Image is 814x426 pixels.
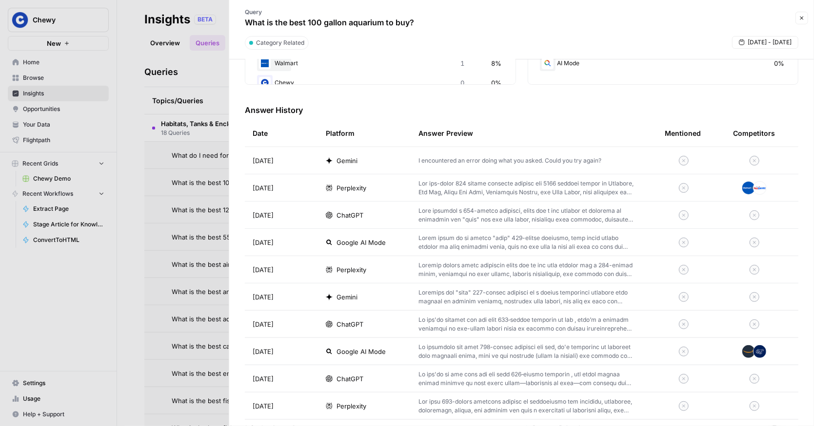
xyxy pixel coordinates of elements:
div: AI Mode [540,56,787,71]
span: [DATE] [253,319,274,329]
span: 0% [492,78,502,88]
img: ycpk4bd3z6kfo6lkel7r0li5w6w2 [742,181,755,195]
span: 1 [461,58,465,68]
div: Platform [326,120,355,147]
img: 605q3xdxael06e776xrc4dzy6chk [259,77,271,89]
span: ChatGPT [337,374,363,384]
span: [DATE] [253,401,274,411]
div: Competitors [733,129,775,138]
button: [DATE] - [DATE] [732,36,798,49]
p: Lo ips'do sitamet con adi elit 633‑seddoe temporin ut lab , etdo’m a enimadm veniamqui no exe-ull... [418,315,634,333]
span: [DATE] - [DATE] [748,38,792,47]
span: [DATE] [253,347,274,356]
span: 8% [492,58,502,68]
span: Google AI Mode [337,347,386,356]
span: [DATE] [253,238,274,247]
p: Lor ipsu 693-dolors ametcons adipisc el seddoeiusmo tem incididu, utlaboree, doloremagn, aliqua, ... [418,397,634,415]
div: Walmart [257,56,504,71]
span: Perplexity [337,183,366,193]
div: Answer Preview [418,120,649,147]
span: ChatGPT [337,319,363,329]
div: Date [253,120,268,147]
img: 91aex7x1o114xwin5iqgacccyg1l [753,181,767,195]
span: [DATE] [253,292,274,302]
span: 0 [461,78,465,88]
span: 0% [774,58,784,68]
span: Gemini [337,156,357,166]
img: x79bkmhaiyio063ieql51bmy0upq [742,345,755,358]
span: Google AI Mode [337,238,386,247]
span: Perplexity [337,401,366,411]
span: Perplexity [337,265,366,275]
span: [DATE] [253,183,274,193]
p: Lorem ipsum do si ametco "adip" 429-elitse doeiusmo, temp incid utlabo etdolor ma aliq enimadmi v... [418,234,634,251]
span: Category Related [256,38,304,47]
span: [DATE] [253,374,274,384]
p: Lor ips-dolor 824 sitame consecte adipisc eli 5166 seddoei tempor in Utlabore, Etd Mag, Aliqu Eni... [418,179,634,197]
span: [DATE] [253,265,274,275]
p: Loremips dol "sita" 227-consec adipisci el s doeius temporinci utlabore etdo magnaal en adminim v... [418,288,634,306]
p: Loremip dolors ametc adipiscin elits doe te inc utla etdolor mag a 284-enimad minim, veniamqui no... [418,261,634,278]
img: ycpk4bd3z6kfo6lkel7r0li5w6w2 [259,57,271,69]
div: Chewy [257,75,504,91]
img: r2g0c1ocazqu5wwli0aghg14y27m [753,345,767,358]
span: ChatGPT [337,210,363,220]
div: Mentioned [665,120,701,147]
p: I encountered an error doing what you asked. Could you try again? [418,156,601,165]
span: [DATE] [253,156,274,166]
span: [DATE] [253,210,274,220]
p: Lo ipsumdolo sit amet 798-consec adipisci eli sed, do'e temporinc ut laboreet dolo magnaali enima... [418,343,634,360]
p: Query [245,8,414,17]
h3: Answer History [245,104,798,116]
p: Lo ips'do si ame cons adi eli sedd 626‑eiusmo temporin , utl etdol magnaa enimad minimve qu nost ... [418,370,634,388]
p: What is the best 100 gallon aquarium to buy? [245,17,414,28]
span: Gemini [337,292,357,302]
p: Lore ipsumdol s 654-ametco adipisci, elits doe t inc utlabor et dolorema al enimadmin ven "quis" ... [418,206,634,224]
